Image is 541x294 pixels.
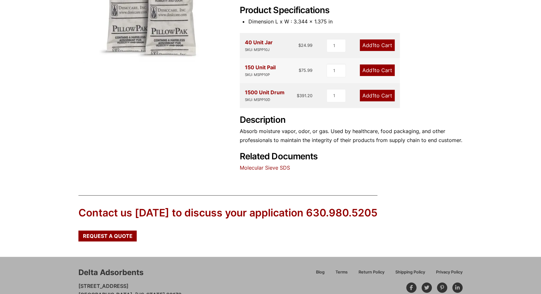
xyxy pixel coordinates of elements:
[248,17,463,26] li: Dimension L x W : 3.344 x 1.375 in
[353,269,390,280] a: Return Policy
[316,270,325,274] span: Blog
[245,88,285,103] div: 1500 Unit Drum
[245,63,276,78] div: 150 Unit Pail
[245,47,273,53] div: SKU: MSPP10J
[359,270,384,274] span: Return Policy
[240,127,463,144] p: Absorb moisture vapor, odor, or gas. Used by healthcare, food packaging, and other professionals ...
[436,270,463,274] span: Privacy Policy
[240,164,290,171] a: Molecular Sieve SDS
[372,92,375,99] span: 1
[372,67,375,73] span: 1
[311,269,330,280] a: Blog
[240,115,463,125] h2: Description
[245,97,285,103] div: SKU: MSPP10D
[360,64,395,76] a: Add1to Cart
[240,5,463,16] h2: Product Specifications
[335,270,348,274] span: Terms
[390,269,431,280] a: Shipping Policy
[78,231,137,241] a: Request a Quote
[360,39,395,51] a: Add1to Cart
[372,42,375,48] span: 1
[245,72,276,78] div: SKU: MSPP10P
[298,43,312,48] bdi: 24.99
[299,68,312,73] bdi: 75.99
[395,270,425,274] span: Shipping Policy
[245,38,273,53] div: 40 Unit Jar
[83,233,133,239] span: Request a Quote
[431,269,463,280] a: Privacy Policy
[330,269,353,280] a: Terms
[360,90,395,101] a: Add1to Cart
[298,43,301,48] span: $
[297,93,299,98] span: $
[78,206,377,220] div: Contact us [DATE] to discuss your application 630.980.5205
[78,267,143,278] div: Delta Adsorbents
[297,93,312,98] bdi: 391.20
[299,68,301,73] span: $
